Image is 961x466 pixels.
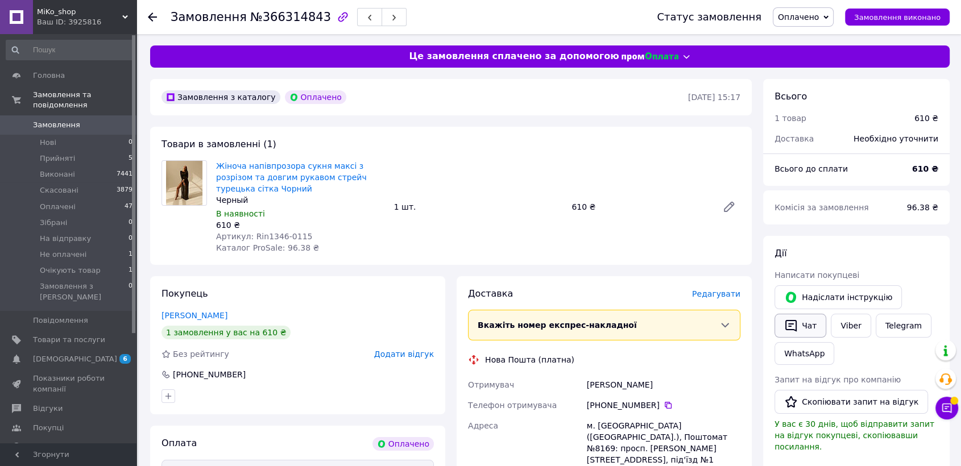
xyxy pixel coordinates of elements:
[129,138,132,148] span: 0
[33,403,63,414] span: Відгуки
[161,438,197,448] span: Оплата
[33,120,80,130] span: Замовлення
[935,397,958,419] button: Чат з покупцем
[482,354,577,365] div: Нова Пошта (платна)
[216,161,367,193] a: Жіноча напівпрозора сукня максі з розрізом та довгим рукавом стрейч турецька сітка Чорний
[778,13,819,22] span: Оплачено
[33,373,105,394] span: Показники роботи компанії
[478,321,637,330] span: Вкажіть номер експрес-накладної
[567,199,713,215] div: 610 ₴
[907,203,938,212] span: 96.38 ₴
[854,13,941,22] span: Замовлення виконано
[914,113,938,124] div: 610 ₴
[774,248,786,259] span: Дії
[6,40,134,60] input: Пошук
[912,164,938,173] b: 610 ₴
[119,354,131,364] span: 6
[216,232,312,241] span: Артикул: Rin1346-0115
[37,7,122,17] span: MiKo_shop
[774,314,826,338] button: Чат
[831,314,871,338] a: Viber
[847,126,945,151] div: Необхідно уточнити
[33,423,64,433] span: Покупці
[372,437,434,451] div: Оплачено
[40,202,76,212] span: Оплачені
[774,375,901,384] span: Запит на відгук про компанію
[33,335,105,345] span: Товари та послуги
[173,349,229,359] span: Без рейтингу
[161,326,291,339] div: 1 замовлення у вас на 610 ₴
[250,10,331,24] span: №366314843
[390,199,568,215] div: 1 шт.
[374,349,434,359] span: Додати відгук
[774,134,814,143] span: Доставка
[409,50,619,63] span: Це замовлення сплачено за допомогою
[285,90,346,104] div: Оплачено
[657,11,761,23] div: Статус замовлення
[40,185,78,195] span: Скасовані
[216,219,385,231] div: 610 ₴
[692,289,740,298] span: Редагувати
[117,185,132,195] span: 3879
[33,315,88,326] span: Повідомлення
[40,218,67,228] span: Зібрані
[845,9,950,26] button: Замовлення виконано
[216,194,385,206] div: Черный
[468,401,557,410] span: Телефон отримувача
[125,202,132,212] span: 47
[129,234,132,244] span: 0
[33,70,65,81] span: Головна
[587,400,740,411] div: [PHONE_NUMBER]
[876,314,931,338] a: Telegram
[468,288,513,299] span: Доставка
[129,249,132,260] span: 1
[585,375,743,395] div: [PERSON_NAME]
[40,153,75,164] span: Прийняті
[774,342,834,365] a: WhatsApp
[40,265,101,276] span: Очікують товар
[216,209,265,218] span: В наявності
[33,442,94,452] span: Каталог ProSale
[468,421,498,430] span: Адреса
[216,243,319,252] span: Каталог ProSale: 96.38 ₴
[129,153,132,164] span: 5
[774,114,806,123] span: 1 товар
[166,161,202,205] img: Жіноча напівпрозора сукня максі з розрізом та довгим рукавом стрейч турецька сітка Чорний
[161,311,227,320] a: [PERSON_NAME]
[468,380,514,389] span: Отримувач
[774,271,859,280] span: Написати покупцеві
[129,265,132,276] span: 1
[33,90,136,110] span: Замовлення та повідомлення
[161,139,276,149] span: Товари в замовленні (1)
[40,234,91,244] span: На відправку
[774,91,807,102] span: Всього
[718,195,740,218] a: Редагувати
[172,369,247,380] div: [PHONE_NUMBER]
[129,218,132,228] span: 0
[129,281,132,302] span: 0
[33,354,117,364] span: [DEMOGRAPHIC_DATA]
[148,11,157,23] div: Повернутися назад
[161,90,280,104] div: Замовлення з каталогу
[171,10,247,24] span: Замовлення
[40,169,75,180] span: Виконані
[40,281,129,302] span: Замовлення з [PERSON_NAME]
[37,17,136,27] div: Ваш ID: 3925816
[117,169,132,180] span: 7441
[774,285,902,309] button: Надіслати інструкцію
[774,419,934,451] span: У вас є 30 днів, щоб відправити запит на відгук покупцеві, скопіювавши посилання.
[774,164,848,173] span: Всього до сплати
[774,390,928,414] button: Скопіювати запит на відгук
[40,138,56,148] span: Нові
[688,93,740,102] time: [DATE] 15:17
[161,288,208,299] span: Покупець
[40,249,86,260] span: Не оплачені
[774,203,869,212] span: Комісія за замовлення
